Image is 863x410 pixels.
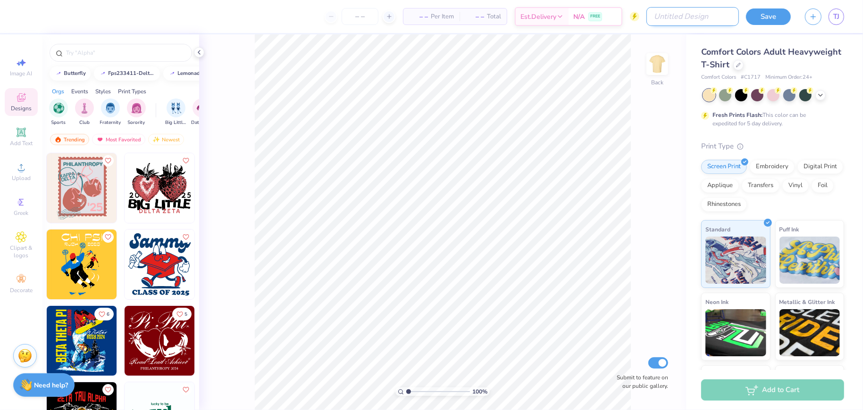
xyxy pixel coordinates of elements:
[701,179,739,193] div: Applique
[612,373,668,390] label: Submit to feature on our public gallery.
[100,119,121,126] span: Fraternity
[79,103,90,114] img: Club Image
[590,13,600,20] span: FREE
[779,237,840,284] img: Puff Ink
[65,48,186,57] input: Try "Alpha"
[742,179,779,193] div: Transfers
[92,134,145,145] div: Most Favorited
[520,12,556,22] span: Est. Delivery
[117,153,186,223] img: dd374217-0c6c-402e-87c0-b4b87c22b6f5
[465,12,484,22] span: – –
[117,306,186,376] img: c54a267a-0520-46ee-b04b-c544f775bd12
[10,70,33,77] span: Image AI
[99,71,107,76] img: trend_line.gif
[117,230,186,299] img: 3efa2889-45e8-459e-936a-58e56549c98b
[172,308,192,320] button: Like
[741,74,761,82] span: # C1717
[646,7,739,26] input: Untitled Design
[705,297,729,307] span: Neon Ink
[779,224,799,234] span: Puff Ink
[765,74,813,82] span: Minimum Order: 24 +
[5,244,38,259] span: Clipart & logos
[94,308,114,320] button: Like
[705,309,766,356] img: Neon Ink
[833,11,839,22] span: TJ
[10,287,33,294] span: Decorate
[55,71,62,76] img: trend_line.gif
[64,71,86,76] div: butterfly
[163,66,208,81] button: lemonade
[472,387,487,396] span: 100 %
[779,309,840,356] img: Metallic & Glitter Ink
[109,71,156,76] div: fps233411-delta-kappa-epsilon-man-in-suit-with-lemonade-and-retro-text-in-yellow-philanthropy-del...
[125,306,194,376] img: cdecd713-c6f6-42d0-bcfd-665dc7b8f93f
[125,153,194,223] img: 494d9722-1f12-4925-9bc8-dc48cd09954f
[49,98,68,126] button: filter button
[797,160,843,174] div: Digital Print
[51,119,66,126] span: Sports
[50,134,89,145] div: Trending
[191,119,213,126] span: Date Parties & Socials
[50,66,91,81] button: butterfly
[107,312,109,317] span: 6
[105,103,116,114] img: Fraternity Image
[171,103,181,114] img: Big Little Reveal Image
[648,55,667,74] img: Back
[100,98,121,126] button: filter button
[165,119,187,126] span: Big Little Reveal
[152,136,160,143] img: Newest.gif
[779,297,835,307] span: Metallic & Glitter Ink
[118,87,146,96] div: Print Types
[573,12,585,22] span: N/A
[705,224,730,234] span: Standard
[127,98,146,126] button: filter button
[651,78,663,87] div: Back
[194,306,264,376] img: 653a8859-6351-483b-b0c6-e72494d69a72
[812,179,834,193] div: Foil
[191,98,213,126] button: filter button
[750,160,795,174] div: Embroidery
[102,231,114,243] button: Like
[779,369,823,379] span: Water based Ink
[100,98,121,126] div: filter for Fraternity
[712,111,829,128] div: This color can be expedited for 5 day delivery.
[54,136,62,143] img: trending.gif
[47,306,117,376] img: 9a7348f5-4885-44ba-ab08-26d47c44f35e
[11,105,32,112] span: Designs
[701,141,844,152] div: Print Type
[165,98,187,126] div: filter for Big Little Reveal
[95,87,111,96] div: Styles
[194,153,264,223] img: 54c87bd9-8ed0-4012-944d-a26c5d3e13d2
[75,98,94,126] button: filter button
[102,155,114,166] button: Like
[49,98,68,126] div: filter for Sports
[79,119,90,126] span: Club
[180,155,192,166] button: Like
[487,12,501,22] span: Total
[701,74,736,82] span: Comfort Colors
[52,87,64,96] div: Orgs
[168,71,176,76] img: trend_line.gif
[705,237,766,284] img: Standard
[180,384,192,395] button: Like
[71,87,88,96] div: Events
[409,12,428,22] span: – –
[701,197,747,212] div: Rhinestones
[47,153,117,223] img: 9bce0c1e-8cb3-4333-b769-c415daef8f89
[178,71,203,76] div: lemonade
[194,230,264,299] img: 4fa308ad-d6a0-4c93-a57e-4adc5ebadba3
[191,98,213,126] div: filter for Date Parties & Socials
[705,369,759,379] span: Glow in the Dark Ink
[14,209,29,217] span: Greek
[197,103,208,114] img: Date Parties & Socials Image
[184,312,187,317] span: 5
[128,119,145,126] span: Sorority
[148,134,184,145] div: Newest
[75,98,94,126] div: filter for Club
[829,8,844,25] a: TJ
[342,8,378,25] input: – –
[701,160,747,174] div: Screen Print
[102,384,114,395] button: Like
[94,66,160,81] button: fps233411-delta-kappa-epsilon-man-in-suit-with-lemonade-and-retro-text-in-yellow-philanthropy-del...
[125,230,194,299] img: 7a677d0a-5aa5-41b8-a46d-851107d1617f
